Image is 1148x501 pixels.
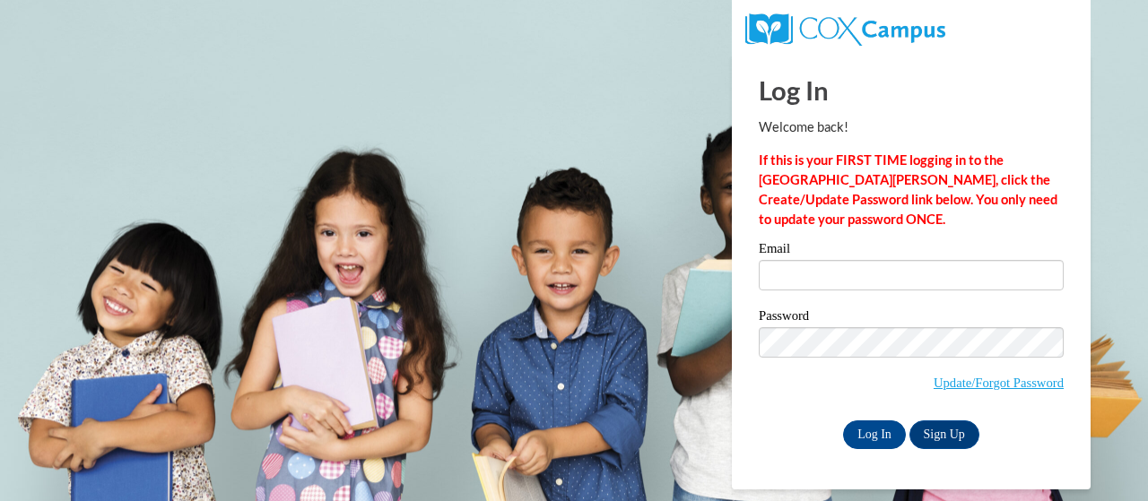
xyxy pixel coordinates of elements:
[745,21,945,36] a: COX Campus
[843,420,906,449] input: Log In
[934,376,1064,390] a: Update/Forgot Password
[759,309,1064,327] label: Password
[759,72,1064,108] h1: Log In
[909,420,979,449] a: Sign Up
[759,242,1064,260] label: Email
[745,13,945,46] img: COX Campus
[759,152,1057,227] strong: If this is your FIRST TIME logging in to the [GEOGRAPHIC_DATA][PERSON_NAME], click the Create/Upd...
[759,117,1064,137] p: Welcome back!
